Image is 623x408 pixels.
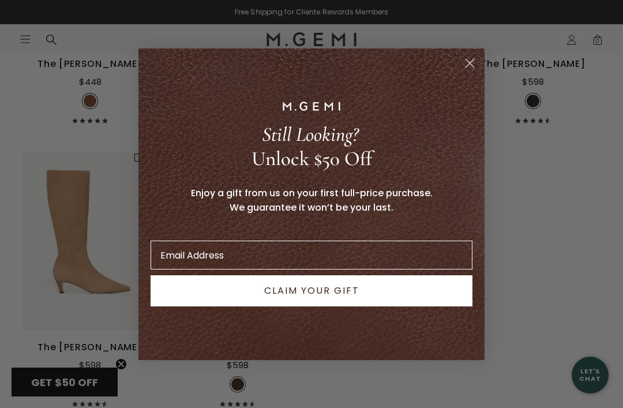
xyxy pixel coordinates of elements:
span: Enjoy a gift from us on your first full-price purchase. We guarantee it won’t be your last. [191,186,433,214]
input: Email Address [151,241,472,269]
img: M.GEMI [283,102,340,111]
span: Unlock $50 Off [252,147,372,171]
button: Close dialog [460,53,480,73]
span: Still Looking? [262,122,358,147]
button: CLAIM YOUR GIFT [151,275,472,306]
